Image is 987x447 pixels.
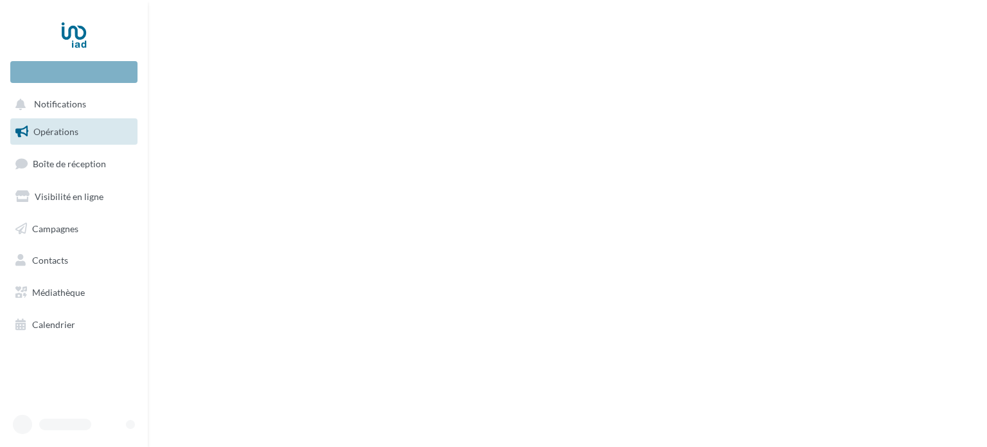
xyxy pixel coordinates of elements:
a: Boîte de réception [8,150,140,178]
a: Contacts [8,247,140,274]
span: Calendrier [32,319,75,330]
span: Opérations [33,126,78,137]
span: Visibilité en ligne [35,191,103,202]
a: Calendrier [8,311,140,338]
div: Nouvelle campagne [10,61,138,83]
span: Médiathèque [32,287,85,298]
span: Notifications [34,99,86,110]
a: Campagnes [8,215,140,242]
span: Boîte de réception [33,158,106,169]
span: Contacts [32,255,68,266]
a: Médiathèque [8,279,140,306]
span: Campagnes [32,223,78,233]
a: Visibilité en ligne [8,183,140,210]
a: Opérations [8,118,140,145]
